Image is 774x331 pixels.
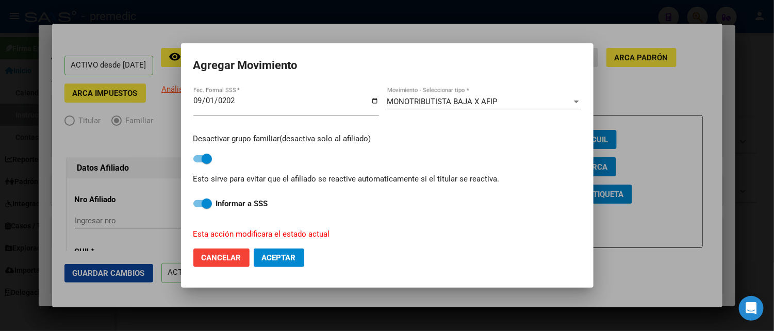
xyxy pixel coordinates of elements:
p: Esto sirve para evitar que el afiliado se reactive automaticamente si el titular se reactiva. [193,173,581,185]
span: Cancelar [202,253,241,262]
strong: Informar a SSS [216,199,268,208]
p: Desactivar grupo familiar(desactiva solo al afiliado) [193,133,581,145]
p: Esta acción modificara el estado actual [193,228,569,240]
button: Cancelar [193,249,250,267]
h2: Agregar Movimiento [193,56,581,75]
button: Aceptar [254,249,304,267]
span: Aceptar [262,253,296,262]
span: MONOTRIBUTISTA BAJA X AFIP [387,97,498,106]
div: Open Intercom Messenger [739,296,764,321]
